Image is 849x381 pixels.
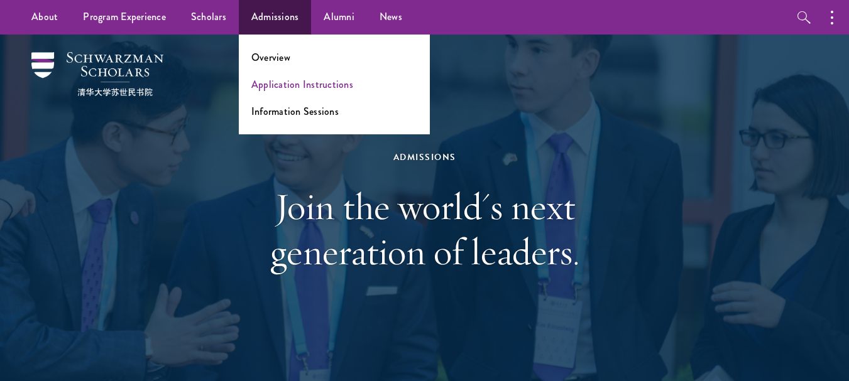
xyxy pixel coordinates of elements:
div: Admissions [208,149,642,165]
img: Schwarzman Scholars [31,52,163,96]
a: Application Instructions [251,77,353,92]
a: Overview [251,50,290,65]
h1: Join the world's next generation of leaders. [208,184,642,274]
a: Information Sessions [251,104,339,119]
